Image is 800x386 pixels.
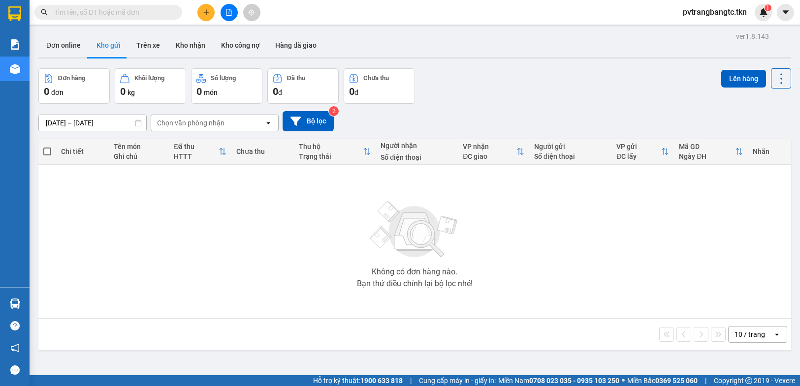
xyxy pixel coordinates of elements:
img: warehouse-icon [10,298,20,309]
div: Người nhận [381,142,453,149]
button: Kho gửi [89,33,128,57]
div: ver 1.8.143 [736,31,769,42]
span: pvtrangbangtc.tkn [675,6,755,18]
button: Bộ lọc [283,111,334,131]
input: Select a date range. [39,115,146,131]
button: Số lượng0món [191,68,262,104]
sup: 2 [329,106,339,116]
img: logo-vxr [8,6,21,21]
button: Đã thu0đ [267,68,339,104]
span: 0 [44,86,49,97]
img: warehouse-icon [10,64,20,74]
span: đ [354,89,358,96]
sup: 1 [765,4,771,11]
span: caret-down [781,8,790,17]
button: caret-down [777,4,794,21]
span: copyright [745,377,752,384]
div: Đã thu [174,143,219,150]
span: 0 [196,86,202,97]
th: Toggle SortBy [611,139,674,165]
div: Nhãn [753,148,786,155]
div: Chưa thu [236,148,289,155]
div: Đơn hàng [58,75,85,82]
div: ĐC giao [463,152,516,160]
button: Hàng đã giao [267,33,324,57]
button: plus [197,4,215,21]
span: Hỗ trợ kỹ thuật: [313,375,403,386]
div: Bạn thử điều chỉnh lại bộ lọc nhé! [357,280,473,288]
button: Khối lượng0kg [115,68,186,104]
div: Số lượng [211,75,236,82]
div: Ghi chú [114,152,164,160]
span: | [410,375,412,386]
span: món [204,89,218,96]
button: Đơn online [38,33,89,57]
span: ⚪️ [622,379,625,383]
span: message [10,365,20,375]
div: 10 / trang [735,329,765,339]
div: Trạng thái [299,152,363,160]
span: search [41,9,48,16]
div: Đã thu [287,75,305,82]
div: Thu hộ [299,143,363,150]
div: VP nhận [463,143,516,150]
div: Ngày ĐH [679,152,735,160]
button: file-add [221,4,238,21]
button: Trên xe [128,33,168,57]
span: plus [203,9,210,16]
button: Lên hàng [721,70,766,88]
div: Chưa thu [363,75,389,82]
div: HTTT [174,152,219,160]
span: kg [128,89,135,96]
img: icon-new-feature [759,8,768,17]
span: question-circle [10,321,20,330]
button: Kho công nợ [213,33,267,57]
span: 0 [349,86,354,97]
svg: open [773,330,781,338]
span: aim [248,9,255,16]
span: 0 [120,86,126,97]
button: Kho nhận [168,33,213,57]
span: file-add [225,9,232,16]
strong: 0708 023 035 - 0935 103 250 [529,377,619,385]
strong: 1900 633 818 [360,377,403,385]
span: đ [278,89,282,96]
span: | [705,375,706,386]
div: ĐC lấy [616,152,661,160]
div: Mã GD [679,143,735,150]
div: Khối lượng [134,75,164,82]
input: Tìm tên, số ĐT hoặc mã đơn [54,7,170,18]
span: notification [10,343,20,353]
th: Toggle SortBy [674,139,748,165]
span: 1 [766,4,769,11]
th: Toggle SortBy [294,139,376,165]
img: svg+xml;base64,PHN2ZyBjbGFzcz0ibGlzdC1wbHVnX19zdmciIHhtbG5zPSJodHRwOi8vd3d3LnczLm9yZy8yMDAwL3N2Zy... [365,195,464,264]
svg: open [264,119,272,127]
div: Số điện thoại [534,152,607,160]
span: Miền Nam [498,375,619,386]
th: Toggle SortBy [169,139,231,165]
span: đơn [51,89,64,96]
th: Toggle SortBy [458,139,529,165]
div: Chi tiết [61,148,104,155]
div: Không có đơn hàng nào. [372,268,457,276]
span: 0 [273,86,278,97]
img: solution-icon [10,39,20,50]
div: Tên món [114,143,164,150]
button: Chưa thu0đ [344,68,415,104]
button: Đơn hàng0đơn [38,68,110,104]
button: aim [243,4,260,21]
div: Người gửi [534,143,607,150]
div: VP gửi [616,143,661,150]
span: Cung cấp máy in - giấy in: [419,375,496,386]
strong: 0369 525 060 [655,377,698,385]
span: Miền Bắc [627,375,698,386]
div: Số điện thoại [381,153,453,161]
div: Chọn văn phòng nhận [157,118,224,128]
